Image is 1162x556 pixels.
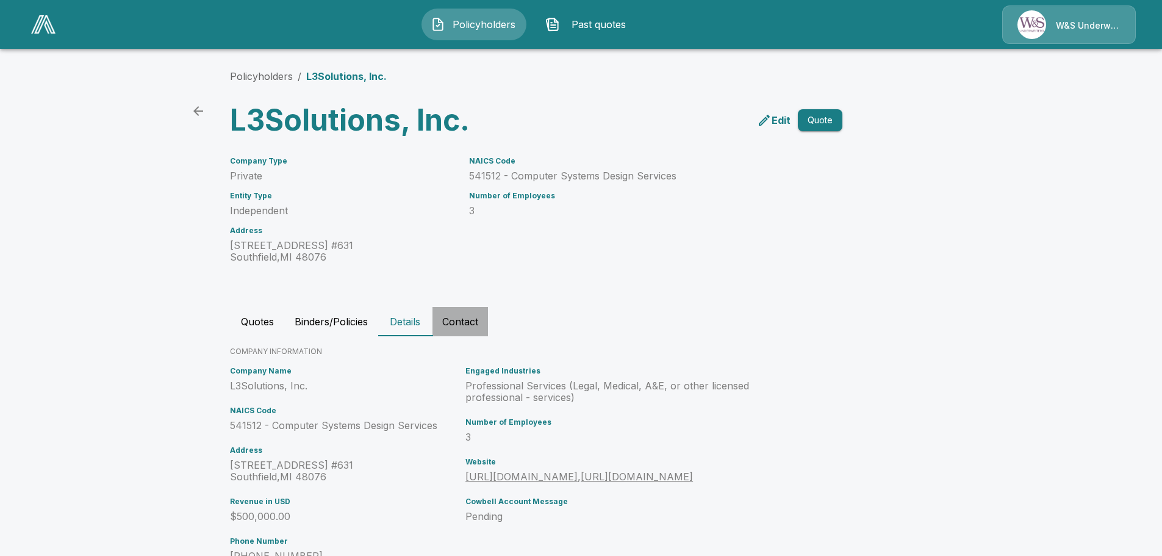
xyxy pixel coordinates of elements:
[285,307,378,336] button: Binders/Policies
[306,69,387,84] p: L3Solutions, Inc.
[230,380,461,392] p: L3Solutions, Inc.
[298,69,301,84] li: /
[465,471,581,483] span: ,
[545,17,560,32] img: Past quotes Icon
[798,109,842,132] button: Quote
[469,205,813,217] p: 3
[378,307,432,336] button: Details
[230,460,461,483] p: [STREET_ADDRESS] #631 Southfield , MI 48076
[469,157,813,165] h6: NAICS Code
[230,170,454,182] p: Private
[230,240,454,263] p: [STREET_ADDRESS] #631 Southfield , MI 48076
[230,406,461,415] h6: NAICS Code
[465,471,578,483] a: [URL][DOMAIN_NAME]
[230,205,454,217] p: Independent
[230,497,461,506] h6: Revenue in USD
[230,192,454,200] h6: Entity Type
[465,367,755,375] h6: Engaged Industries
[432,307,488,336] button: Contact
[230,307,285,336] button: Quotes
[465,380,755,403] p: Professional Services (Legal, Medical, A&E, or other licensed professional - services)
[565,17,632,32] span: Past quotes
[230,226,454,235] h6: Address
[230,69,387,84] nav: breadcrumb
[230,103,531,137] h3: L3Solutions, Inc.
[431,17,445,32] img: Policyholders Icon
[465,497,755,506] h6: Cowbell Account Message
[230,420,461,431] p: 541512 - Computer Systems Design Services
[465,431,755,443] p: 3
[465,458,755,466] h6: Website
[469,170,813,182] p: 541512 - Computer Systems Design Services
[230,537,461,546] h6: Phone Number
[421,9,526,40] button: Policyholders IconPolicyholders
[465,511,755,522] p: Pending
[581,471,693,483] a: [URL][DOMAIN_NAME]
[186,99,210,123] a: back
[230,70,293,82] a: Policyholders
[536,9,641,40] button: Past quotes IconPast quotes
[230,446,461,455] h6: Address
[465,418,755,427] h6: Number of Employees
[230,157,454,165] h6: Company Type
[230,307,933,336] div: policyholder tabs
[230,346,933,357] p: COMPANY INFORMATION
[772,113,791,128] p: Edit
[469,192,813,200] h6: Number of Employees
[230,511,461,522] p: $500,000.00
[230,367,461,375] h6: Company Name
[755,110,793,130] a: edit
[450,17,517,32] span: Policyholders
[31,15,56,34] img: AA Logo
